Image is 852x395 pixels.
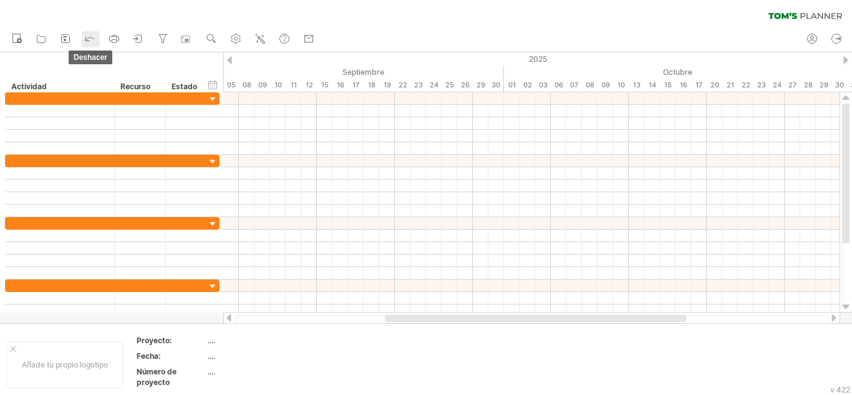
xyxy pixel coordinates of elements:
[208,351,215,361] font: ....
[414,80,423,89] font: 23
[707,79,722,92] div: Lunes, 20 de octubre de 2025
[680,80,687,89] font: 16
[321,80,329,89] font: 15
[757,80,766,89] font: 23
[633,80,641,89] font: 13
[426,79,442,92] div: Miércoles, 24 de septiembre de 2025
[291,80,297,89] font: 11
[830,385,850,394] font: v 422
[223,79,239,92] div: Viernes, 5 de septiembre de 2025
[364,79,379,92] div: Jueves, 18 de septiembre de 2025
[520,79,535,92] div: Jueves, 2 de octubre de 2025
[379,79,395,92] div: Viernes, 19 de septiembre de 2025
[769,79,785,92] div: Viernes, 24 de octubre de 2025
[710,80,719,89] font: 20
[317,79,332,92] div: Lunes, 15 de septiembre de 2025
[395,79,410,92] div: Lunes, 22 de septiembre de 2025
[473,79,488,92] div: Lunes, 29 de septiembre de 2025
[286,79,301,92] div: Jueves, 11 de septiembre de 2025
[551,79,566,92] div: Lunes, 6 de octubre de 2025
[788,80,796,89] font: 27
[442,79,457,92] div: Jueves, 25 de septiembre de 2025
[488,79,504,92] div: Martes, 30 de septiembre de 2025
[529,54,547,64] font: 2025
[301,79,317,92] div: Viernes, 12 de septiembre de 2025
[695,80,702,89] font: 17
[270,79,286,92] div: Miércoles, 10 de septiembre de 2025
[727,80,734,89] font: 21
[258,80,267,89] font: 09
[120,82,150,91] font: Recurso
[457,79,473,92] div: Viernes, 26 de septiembre de 2025
[617,80,625,89] font: 10
[738,79,753,92] div: Miércoles, 22 de octubre de 2025
[208,367,215,376] font: ....
[137,367,177,387] font: Número de proyecto
[430,80,438,89] font: 24
[82,31,100,47] a: deshacer
[773,80,782,89] font: 24
[831,79,847,92] div: Jueves, 30 de octubre de 2025
[491,80,500,89] font: 30
[508,80,516,89] font: 01
[535,79,551,92] div: Viernes, 3 de octubre de 2025
[352,80,359,89] font: 17
[582,79,598,92] div: Miércoles, 8 de octubre de 2025
[742,80,750,89] font: 22
[337,80,344,89] font: 16
[477,80,485,89] font: 29
[306,80,313,89] font: 12
[137,351,161,361] font: Fecha:
[649,80,656,89] font: 14
[586,80,594,89] font: 08
[613,79,629,92] div: Viernes, 10 de octubre de 2025
[172,82,197,91] font: Estado
[384,80,391,89] font: 19
[554,80,563,89] font: 06
[691,79,707,92] div: Viernes, 17 de octubre de 2025
[348,79,364,92] div: Miércoles, 17 de septiembre de 2025
[342,67,384,77] font: Septiembre
[629,79,644,92] div: Lunes, 13 de octubre de 2025
[332,79,348,92] div: Martes, 16 de septiembre de 2025
[523,80,532,89] font: 02
[664,80,672,89] font: 15
[835,80,844,89] font: 30
[161,66,504,79] div: Septiembre de 2025
[660,79,675,92] div: Miércoles, 15 de octubre de 2025
[399,80,407,89] font: 22
[804,80,813,89] font: 28
[239,79,254,92] div: Lunes, 8 de septiembre de 2025
[22,360,108,369] font: Añade tu propio logotipo
[570,80,578,89] font: 07
[368,80,375,89] font: 18
[598,79,613,92] div: Jueves, 9 de octubre de 2025
[74,53,107,62] font: deshacer
[137,336,172,345] font: Proyecto:
[675,79,691,92] div: Jueves, 16 de octubre de 2025
[816,79,831,92] div: Miércoles, 29 de octubre de 2025
[820,80,828,89] font: 29
[504,79,520,92] div: Miércoles, 1 de octubre de 2025
[753,79,769,92] div: Jueves, 23 de octubre de 2025
[785,79,800,92] div: Lunes, 27 de octubre de 2025
[663,67,692,77] font: Octubre
[208,336,215,345] font: ....
[644,79,660,92] div: Martes, 14 de octubre de 2025
[410,79,426,92] div: Martes, 23 de septiembre de 2025
[800,79,816,92] div: Martes, 28 de octubre de 2025
[11,82,47,91] font: Actividad
[566,79,582,92] div: Martes, 7 de octubre de 2025
[227,80,236,89] font: 05
[722,79,738,92] div: Martes, 21 de octubre de 2025
[461,80,470,89] font: 26
[601,80,610,89] font: 09
[254,79,270,92] div: Martes, 9 de septiembre de 2025
[539,80,548,89] font: 03
[274,80,282,89] font: 10
[445,80,454,89] font: 25
[243,80,251,89] font: 08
